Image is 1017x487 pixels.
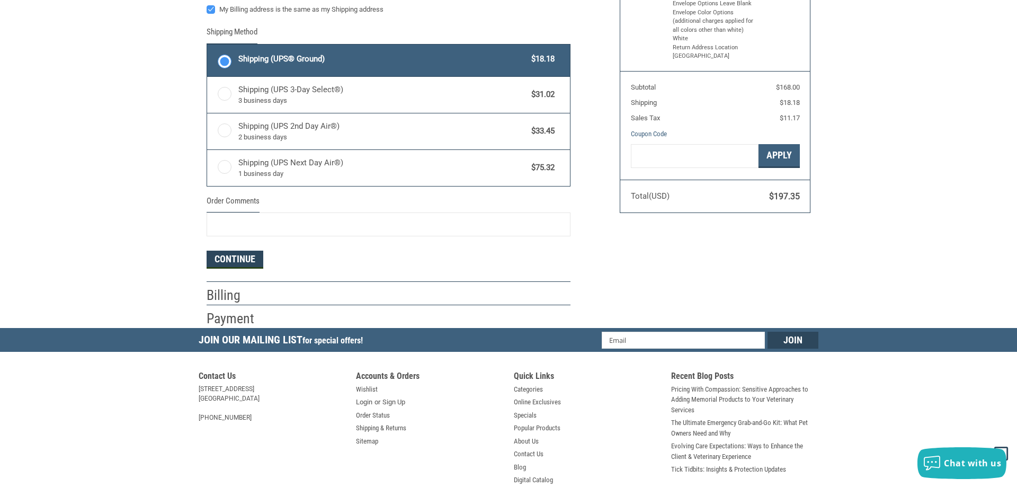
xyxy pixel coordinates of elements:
[207,5,570,14] label: My Billing address is the same as my Shipping address
[514,384,543,395] a: Categories
[514,436,539,447] a: About Us
[238,84,527,106] span: Shipping (UPS 3-Day Select®)
[238,95,527,106] span: 3 business days
[356,436,378,447] a: Sitemap
[631,130,667,138] a: Coupon Code
[671,418,818,438] a: The Ultimate Emergency Grab-and-Go Kit: What Pet Owners Need and Why
[602,332,765,349] input: Email
[207,195,260,212] legend: Order Comments
[238,120,527,143] span: Shipping (UPS 2nd Day Air®)
[238,53,527,65] span: Shipping (UPS® Ground)
[382,397,405,408] a: Sign Up
[526,88,555,101] span: $31.02
[917,447,1006,479] button: Chat with us
[356,384,378,395] a: Wishlist
[671,464,786,475] a: Tick Tidbits: Insights & Protection Updates
[302,335,363,346] span: for special offers!
[769,191,800,201] span: $197.35
[780,99,800,107] span: $18.18
[780,114,800,122] span: $11.17
[207,287,269,304] h2: Billing
[514,371,661,384] h5: Quick Links
[356,423,406,433] a: Shipping & Returns
[631,99,657,107] span: Shipping
[673,8,755,43] li: Envelope Color Options (additional charges applied for all colors other than white) White
[199,371,346,384] h5: Contact Us
[776,83,800,91] span: $168.00
[356,410,390,421] a: Order Status
[768,332,818,349] input: Join
[207,310,269,327] h2: Payment
[514,410,537,421] a: Specials
[526,53,555,65] span: $18.18
[514,449,543,459] a: Contact Us
[514,475,553,485] a: Digital Catalog
[514,462,526,473] a: Blog
[526,125,555,137] span: $33.45
[671,441,818,462] a: Evolving Care Expectations: Ways to Enhance the Client & Veterinary Experience
[238,169,527,179] span: 1 business day
[207,251,263,269] button: Continue
[356,371,503,384] h5: Accounts & Orders
[631,144,759,168] input: Gift Certificate or Coupon Code
[944,457,1001,469] span: Chat with us
[673,43,755,61] li: Return Address Location [GEOGRAPHIC_DATA]
[199,328,368,355] h5: Join Our Mailing List
[526,162,555,174] span: $75.32
[631,114,660,122] span: Sales Tax
[238,132,527,143] span: 2 business days
[207,26,257,43] legend: Shipping Method
[514,397,561,408] a: Online Exclusives
[199,384,346,422] address: [STREET_ADDRESS] [GEOGRAPHIC_DATA] [PHONE_NUMBER]
[671,384,818,415] a: Pricing With Compassion: Sensitive Approaches to Adding Memorial Products to Your Veterinary Serv...
[238,157,527,179] span: Shipping (UPS Next Day Air®)
[631,83,656,91] span: Subtotal
[514,423,560,433] a: Popular Products
[631,191,670,201] span: Total (USD)
[671,371,818,384] h5: Recent Blog Posts
[759,144,800,168] button: Apply
[368,397,387,408] span: or
[356,397,372,408] a: Login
